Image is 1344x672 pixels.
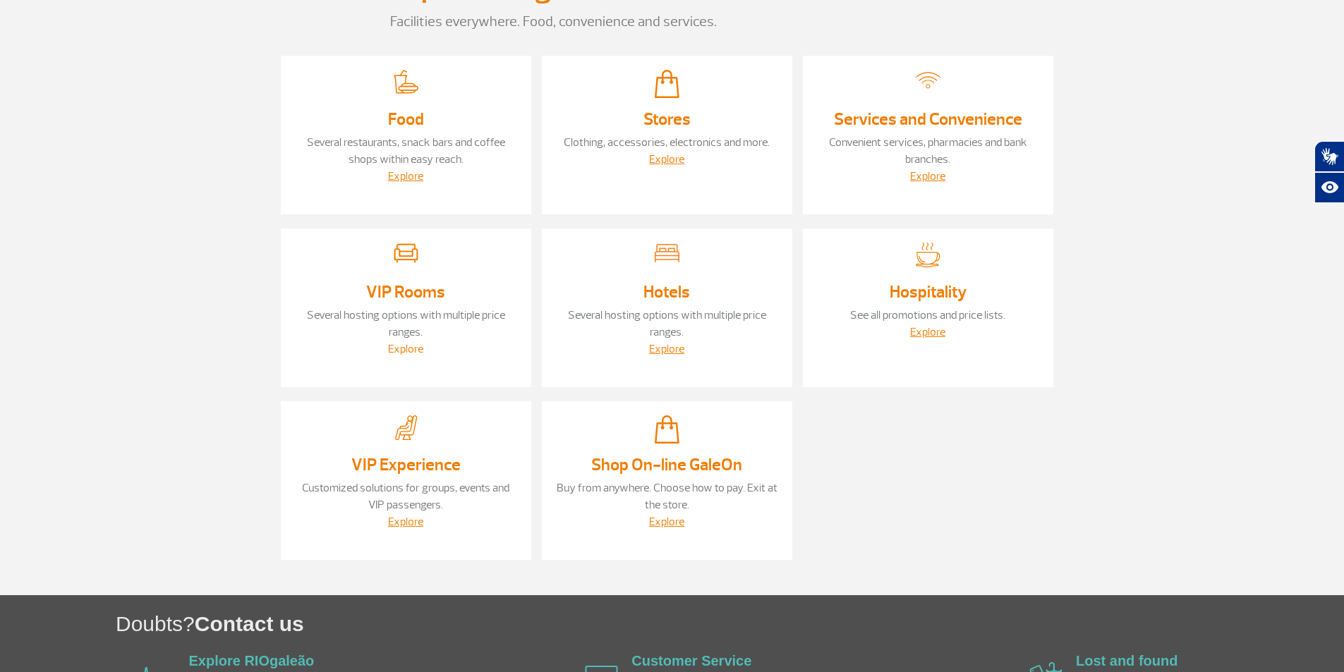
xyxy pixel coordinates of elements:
[1076,653,1177,668] a: Lost and found
[388,169,423,183] a: Explore
[649,152,684,166] a: Explore
[557,481,777,512] a: Buy from anywhere. Choose how to pay. Exit at the store.
[307,308,505,339] a: Several hosting options with multiple price ranges.
[564,135,770,149] a: Clothing, accessories, electronics and more.
[591,454,742,475] a: Shop On-line GaleOn
[568,308,766,339] a: Several hosting options with multiple price ranges.
[366,281,445,303] a: VIP Rooms
[910,325,945,339] a: Explore
[890,281,967,303] a: Hospitality
[1314,172,1344,203] button: Abrir recursos assistivos.
[195,612,304,635] span: Contact us
[351,454,461,475] a: VIP Experience
[850,308,1005,322] a: See all promotions and price lists.
[388,342,423,356] a: Explore
[189,653,315,668] a: Explore RIOgaleão
[388,515,423,529] a: Explore
[649,342,684,356] a: Explore
[388,109,424,130] a: Food
[910,169,945,183] a: Explore
[302,481,509,512] a: Customized solutions for groups, events and VIP passengers.
[829,135,1027,166] a: Convenient services, pharmacies and bank branches.
[649,515,684,529] a: Explore
[1314,141,1344,203] div: Plugin de acessibilidade da Hand Talk.
[390,11,955,32] p: Facilities everywhere. Food, convenience and services.
[1314,141,1344,172] button: Abrir tradutor de língua de sinais.
[116,609,1344,638] h1: Doubts?
[643,109,691,130] a: Stores
[631,653,751,668] a: Customer Service
[307,135,505,166] a: Several restaurants, snack bars and coffee shops within easy reach.
[643,281,690,303] a: Hotels
[834,109,1022,130] a: Services and Convenience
